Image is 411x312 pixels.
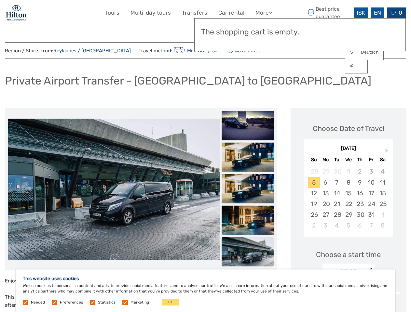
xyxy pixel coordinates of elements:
div: Choose Friday, October 10th, 2025 [365,177,377,188]
label: Needed [31,300,45,305]
div: Choose Monday, October 27th, 2025 [320,209,331,220]
div: Choose Tuesday, October 21st, 2025 [331,199,343,209]
div: Choose Wednesday, October 8th, 2025 [343,177,354,188]
p: Enjoy the comfort of being picked up by a private driver straight from the welcome hall at the ai... [5,277,277,285]
a: More [255,8,272,18]
div: Choose Date of Travel [313,123,384,134]
div: We use cookies to personalise content and ads, to provide social media features and to analyse ou... [16,269,395,312]
span: Travel method: [139,46,219,55]
img: b0440060a96740b0b900286ee658dd10_slider_thumbnail.jpeg [222,111,274,140]
div: Not available Thursday, October 2nd, 2025 [354,166,365,177]
div: Sa [377,155,388,164]
div: Choose Friday, October 24th, 2025 [365,199,377,209]
p: This airport transfer will take you to your destination of choice. Your driver will be waiting fo... [5,293,277,310]
div: Choose Tuesday, October 14th, 2025 [331,188,343,199]
button: Next Month [382,147,392,157]
div: EN [371,7,384,18]
div: Choose Thursday, October 16th, 2025 [354,188,365,199]
div: We [343,155,354,164]
div: Fr [365,155,377,164]
div: Th [354,155,365,164]
div: Choose Friday, November 7th, 2025 [365,220,377,231]
div: Choose Sunday, October 19th, 2025 [308,199,320,209]
a: Tours [105,8,119,18]
a: Car rental [218,8,244,18]
div: Choose Tuesday, November 4th, 2025 [331,220,343,231]
a: Multi-day tours [130,8,171,18]
span: Choose a start time [316,250,381,260]
a: £ [345,60,367,71]
div: Choose Thursday, November 6th, 2025 [354,220,365,231]
div: Not available Tuesday, September 30th, 2025 [331,166,343,177]
div: Choose Tuesday, October 7th, 2025 [331,177,343,188]
div: Not available Sunday, September 28th, 2025 [308,166,320,177]
div: Choose Sunday, October 12th, 2025 [308,188,320,199]
div: Choose Monday, October 6th, 2025 [320,177,331,188]
div: Choose Tuesday, October 28th, 2025 [331,209,343,220]
div: Choose Wednesday, October 22nd, 2025 [343,199,354,209]
img: bb7e82e5124145e5901701764a956d0f_slider_thumbnail.jpg [222,143,274,172]
div: month 2025-10 [306,166,391,231]
img: 378a844c036c45d2993344ad2d676681_main_slider.jpeg [8,119,220,260]
span: 0 [398,9,403,16]
p: We're away right now. Please check back later! [9,11,74,17]
button: OK [162,299,179,305]
label: Statistics [98,300,116,305]
div: Not available Saturday, October 4th, 2025 [377,166,388,177]
div: Not available Monday, September 29th, 2025 [320,166,331,177]
a: Mini Bus / Car [172,48,219,54]
div: Choose Wednesday, October 29th, 2025 [343,209,354,220]
div: 03:00 [340,267,357,275]
a: Deutsch [356,46,383,58]
div: Choose Monday, November 3rd, 2025 [320,220,331,231]
span: ISK [357,9,365,16]
div: Choose Friday, October 17th, 2025 [365,188,377,199]
div: Choose Sunday, November 2nd, 2025 [308,220,320,231]
div: Choose Saturday, October 18th, 2025 [377,188,388,199]
div: Choose Sunday, October 26th, 2025 [308,209,320,220]
button: Open LiveChat chat widget [75,10,83,18]
img: 71aa0f482582449abdb268dcf9e3cf8a_slider_thumbnail.jpeg [222,206,274,235]
a: $ [345,46,367,58]
div: Choose Saturday, November 1st, 2025 [377,209,388,220]
div: Choose Wednesday, October 15th, 2025 [343,188,354,199]
h1: Private Airport Transfer - [GEOGRAPHIC_DATA] to [GEOGRAPHIC_DATA] [5,74,371,87]
div: [DATE] [304,145,393,152]
a: Transfers [182,8,207,18]
img: 1846-e7c6c28a-36f7-44b6-aaf6-bfd1581794f2_logo_small.jpg [5,5,28,21]
div: Choose Saturday, November 8th, 2025 [377,220,388,231]
h5: This website uses cookies [23,276,388,281]
img: 378a844c036c45d2993344ad2d676681_slider_thumbnail.jpeg [222,237,274,266]
span: Best price guarantee [306,6,352,20]
div: Tu [331,155,343,164]
div: Choose Monday, October 20th, 2025 [320,199,331,209]
div: Choose Saturday, October 11th, 2025 [377,177,388,188]
div: Choose Monday, October 13th, 2025 [320,188,331,199]
div: Not available Friday, October 3rd, 2025 [365,166,377,177]
label: Preferences [60,300,83,305]
div: Not available Wednesday, October 1st, 2025 [343,166,354,177]
div: Choose Thursday, October 23rd, 2025 [354,199,365,209]
h3: The shopping cart is empty. [201,28,399,37]
label: Marketing [130,300,149,305]
div: Choose Thursday, October 30th, 2025 [354,209,365,220]
div: Choose Sunday, October 5th, 2025 [308,177,320,188]
div: Su [308,155,320,164]
img: 6753475544474535b87e047c1beee227_slider_thumbnail.jpeg [222,174,274,203]
span: Region / Starts from: [5,47,131,54]
div: < > [368,268,374,275]
div: Choose Saturday, October 25th, 2025 [377,199,388,209]
a: Reykjanes / [GEOGRAPHIC_DATA] [53,48,131,54]
div: Choose Wednesday, November 5th, 2025 [343,220,354,231]
div: Choose Friday, October 31st, 2025 [365,209,377,220]
div: Mo [320,155,331,164]
div: Choose Thursday, October 9th, 2025 [354,177,365,188]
